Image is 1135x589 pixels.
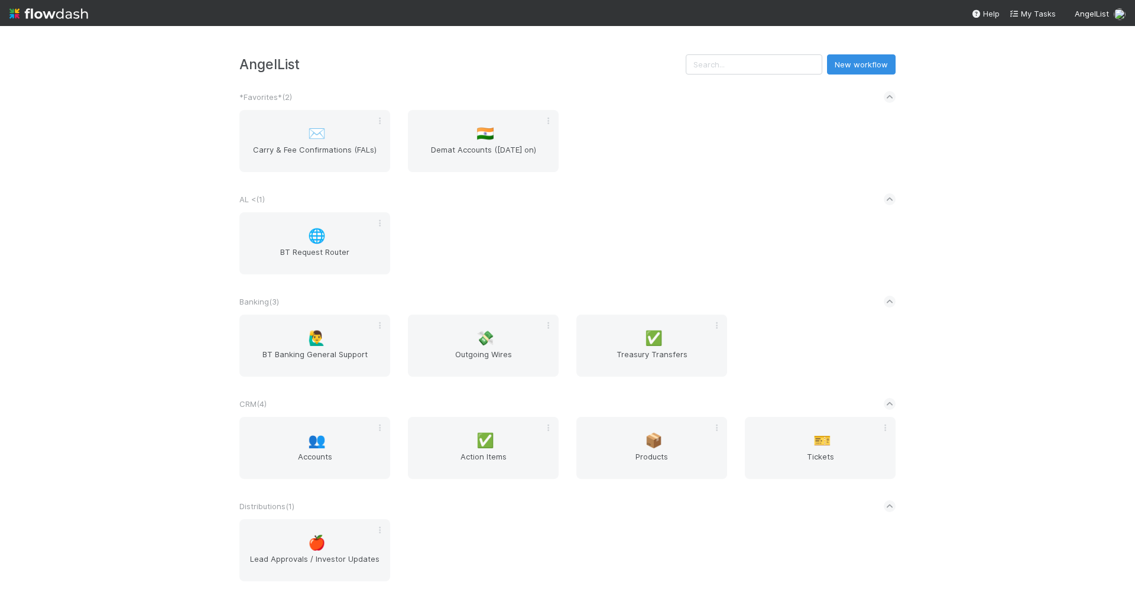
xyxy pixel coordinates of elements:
[239,399,267,409] span: CRM ( 4 )
[308,228,326,244] span: 🌐
[645,331,663,346] span: ✅
[239,212,390,274] a: 🌐BT Request Router
[308,331,326,346] span: 🙋‍♂️
[244,553,385,577] span: Lead Approvals / Investor Updates
[576,315,727,377] a: ✅Treasury Transfers
[408,315,559,377] a: 💸Outgoing Wires
[476,331,494,346] span: 💸
[1009,8,1056,20] a: My Tasks
[239,56,686,72] h3: AngelList
[308,433,326,448] span: 👥
[244,451,385,474] span: Accounts
[971,8,1000,20] div: Help
[1075,9,1109,18] span: AngelList
[239,110,390,172] a: ✉️Carry & Fee Confirmations (FALs)
[408,110,559,172] a: 🇮🇳Demat Accounts ([DATE] on)
[239,92,292,102] span: *Favorites* ( 2 )
[239,519,390,581] a: 🍎Lead Approvals / Investor Updates
[476,433,494,448] span: ✅
[745,417,896,479] a: 🎫Tickets
[244,348,385,372] span: BT Banking General Support
[239,501,294,511] span: Distributions ( 1 )
[244,144,385,167] span: Carry & Fee Confirmations (FALs)
[813,433,831,448] span: 🎫
[308,535,326,551] span: 🍎
[239,417,390,479] a: 👥Accounts
[750,451,891,474] span: Tickets
[239,297,279,306] span: Banking ( 3 )
[9,4,88,24] img: logo-inverted-e16ddd16eac7371096b0.svg
[686,54,822,75] input: Search...
[239,195,265,204] span: AL < ( 1 )
[476,126,494,141] span: 🇮🇳
[1114,8,1126,20] img: avatar_c597f508-4d28-4c7c-92e0-bd2d0d338f8e.png
[581,451,722,474] span: Products
[308,126,326,141] span: ✉️
[408,417,559,479] a: ✅Action Items
[827,54,896,75] button: New workflow
[581,348,722,372] span: Treasury Transfers
[413,348,554,372] span: Outgoing Wires
[645,433,663,448] span: 📦
[244,246,385,270] span: BT Request Router
[413,451,554,474] span: Action Items
[413,144,554,167] span: Demat Accounts ([DATE] on)
[1009,9,1056,18] span: My Tasks
[576,417,727,479] a: 📦Products
[239,315,390,377] a: 🙋‍♂️BT Banking General Support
